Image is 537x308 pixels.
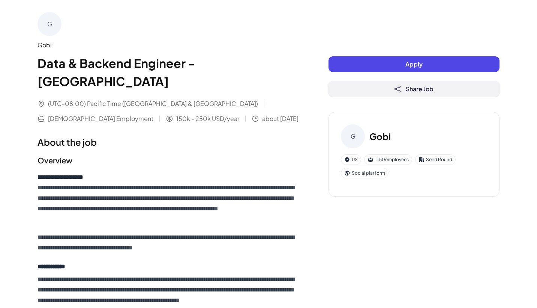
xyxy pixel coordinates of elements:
[415,154,456,165] div: Seed Round
[341,154,361,165] div: US
[37,54,298,90] h1: Data & Backend Engineer - [GEOGRAPHIC_DATA]
[48,99,258,108] span: (UTC-08:00) Pacific Time ([GEOGRAPHIC_DATA] & [GEOGRAPHIC_DATA])
[369,130,391,143] h3: Gobi
[328,56,499,72] button: Apply
[37,155,298,166] h2: Overview
[37,41,298,50] div: Gobi
[176,114,239,123] span: 150k - 250k USD/year
[262,114,298,123] span: about [DATE]
[406,85,433,93] span: Share Job
[341,124,365,148] div: G
[48,114,153,123] span: [DEMOGRAPHIC_DATA] Employment
[328,81,499,97] button: Share Job
[341,168,388,178] div: Social platform
[37,135,298,149] h1: About the job
[364,154,412,165] div: 1-50 employees
[37,12,61,36] div: G
[405,60,423,68] span: Apply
